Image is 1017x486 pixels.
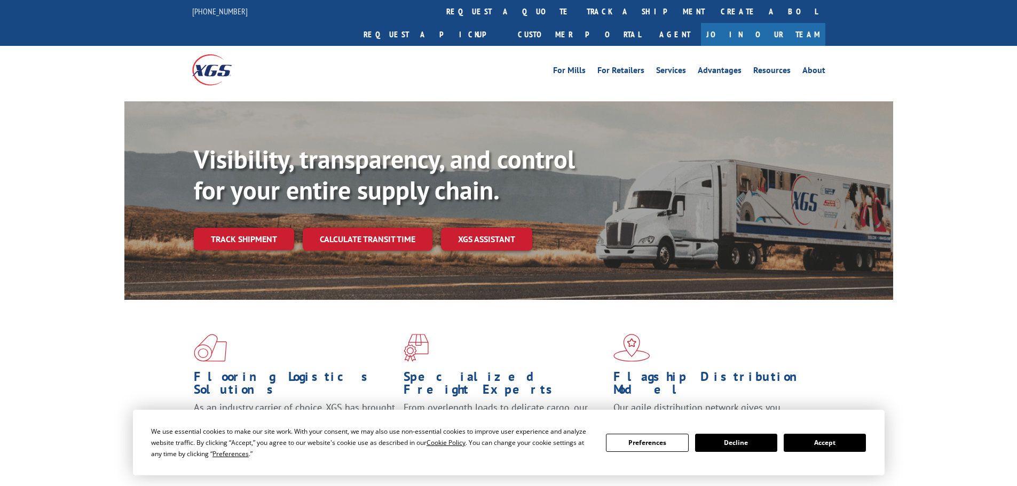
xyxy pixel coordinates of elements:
[698,66,742,78] a: Advantages
[194,228,294,250] a: Track shipment
[194,370,396,401] h1: Flooring Logistics Solutions
[613,370,815,401] h1: Flagship Distribution Model
[613,401,810,426] span: Our agile distribution network gives you nationwide inventory management on demand.
[613,334,650,362] img: xgs-icon-flagship-distribution-model-red
[695,434,777,452] button: Decline
[404,401,605,449] p: From overlength loads to delicate cargo, our experienced staff knows the best way to move your fr...
[656,66,686,78] a: Services
[753,66,791,78] a: Resources
[404,370,605,401] h1: Specialized Freight Experts
[151,426,593,459] div: We use essential cookies to make our site work. With your consent, we may also use non-essential ...
[133,410,885,475] div: Cookie Consent Prompt
[553,66,586,78] a: For Mills
[802,66,825,78] a: About
[194,401,395,439] span: As an industry carrier of choice, XGS has brought innovation and dedication to flooring logistics...
[649,23,701,46] a: Agent
[303,228,432,251] a: Calculate transit time
[597,66,644,78] a: For Retailers
[606,434,688,452] button: Preferences
[441,228,532,251] a: XGS ASSISTANT
[192,6,248,17] a: [PHONE_NUMBER]
[212,449,249,458] span: Preferences
[701,23,825,46] a: Join Our Team
[510,23,649,46] a: Customer Portal
[427,438,466,447] span: Cookie Policy
[404,334,429,362] img: xgs-icon-focused-on-flooring-red
[784,434,866,452] button: Accept
[356,23,510,46] a: Request a pickup
[194,142,575,206] b: Visibility, transparency, and control for your entire supply chain.
[194,334,227,362] img: xgs-icon-total-supply-chain-intelligence-red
